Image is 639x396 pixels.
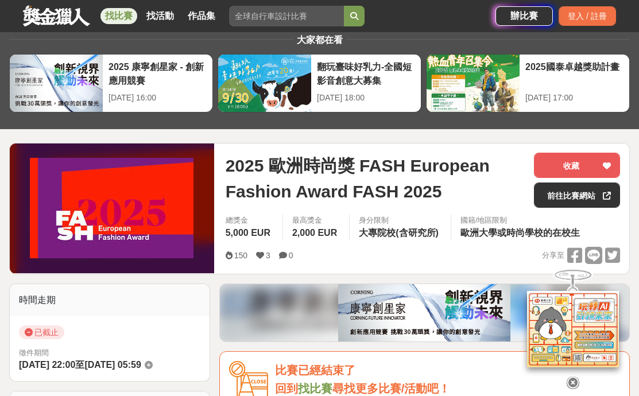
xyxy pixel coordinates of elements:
div: [DATE] 17:00 [525,92,623,104]
span: 150 [234,251,247,260]
span: 0 [289,251,293,260]
span: 分享至 [542,247,564,264]
div: 2025 康寧創星家 - 創新應用競賽 [109,60,207,86]
img: Cover Image [30,158,193,258]
div: 時間走期 [10,284,210,316]
span: 回到 [275,382,298,395]
img: c50a62b6-2858-4067-87c4-47b9904c1966.png [338,284,510,341]
div: [DATE] 16:00 [109,92,207,104]
a: 找比賽 [298,382,332,395]
span: 大專院校(含研究所) [359,228,439,238]
span: [DATE] 05:59 [84,360,141,370]
span: 總獎金 [226,215,273,226]
span: 2,000 EUR [292,228,337,238]
input: 全球自行車設計比賽 [229,6,344,26]
a: 作品集 [183,8,220,24]
div: 比賽已經結束了 [275,361,620,380]
span: 大家都在看 [294,35,346,45]
a: 找活動 [142,8,179,24]
span: 2025 歐洲時尚獎 FASH European Fashion Award FASH 2025 [226,153,525,204]
span: 至 [75,360,84,370]
a: 翻玩臺味好乳力-全國短影音創意大募集[DATE] 18:00 [218,54,421,112]
a: 2025國泰卓越獎助計畫[DATE] 17:00 [426,54,630,112]
span: 尋找更多比賽/活動吧！ [332,382,451,395]
span: 徵件期間 [19,348,49,357]
span: 3 [266,251,270,260]
div: [DATE] 18:00 [317,92,415,104]
a: 找比賽 [100,8,137,24]
div: 國籍/地區限制 [460,215,583,226]
div: 2025國泰卓越獎助計畫 [525,60,623,86]
span: 已截止 [19,325,64,339]
div: 登入 / 註冊 [559,6,616,26]
div: 翻玩臺味好乳力-全國短影音創意大募集 [317,60,415,86]
a: 2025 康寧創星家 - 創新應用競賽[DATE] 16:00 [9,54,213,112]
span: [DATE] 22:00 [19,360,75,370]
a: 前往比賽網站 [534,183,620,208]
a: 辦比賽 [495,6,553,26]
div: 身分限制 [359,215,442,226]
button: 收藏 [534,153,620,178]
span: 5,000 EUR [226,228,270,238]
img: d2146d9a-e6f6-4337-9592-8cefde37ba6b.png [527,283,619,359]
span: 最高獎金 [292,215,340,226]
span: 歐洲大學或時尚學校的在校生 [460,228,580,238]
